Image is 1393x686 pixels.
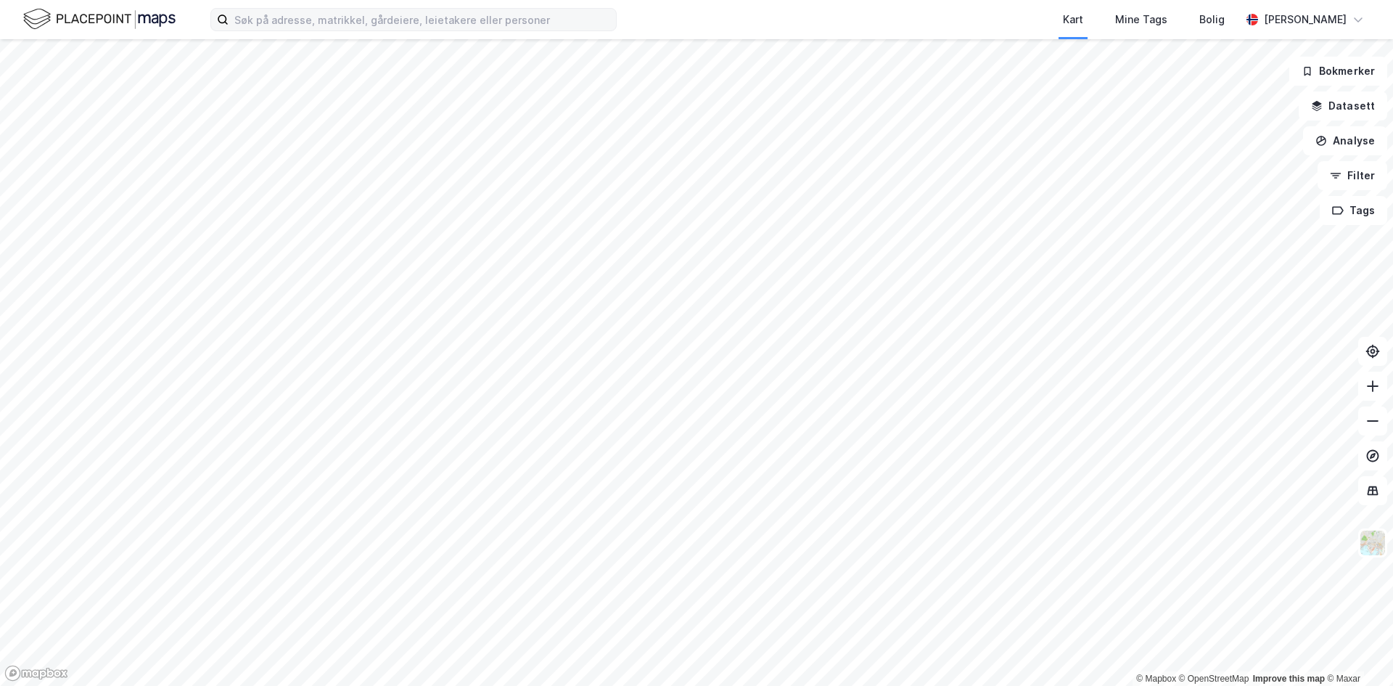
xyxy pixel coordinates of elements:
img: logo.f888ab2527a4732fd821a326f86c7f29.svg [23,7,176,32]
div: Kontrollprogram for chat [1320,616,1393,686]
div: Mine Tags [1115,11,1167,28]
input: Søk på adresse, matrikkel, gårdeiere, leietakere eller personer [229,9,616,30]
div: [PERSON_NAME] [1264,11,1347,28]
div: Kart [1063,11,1083,28]
div: Bolig [1199,11,1225,28]
iframe: Chat Widget [1320,616,1393,686]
